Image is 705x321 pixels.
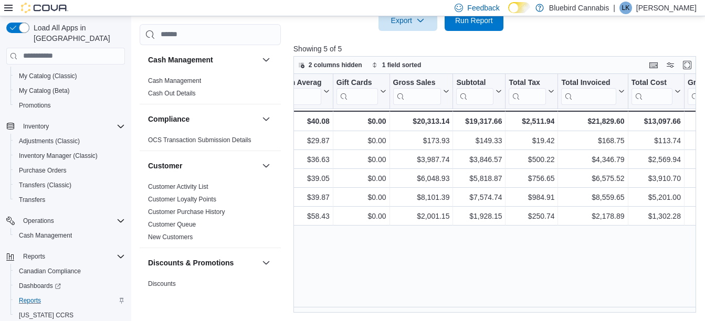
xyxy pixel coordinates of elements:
div: $0.00 [336,191,386,204]
h3: Compliance [148,113,190,124]
p: [PERSON_NAME] [636,2,697,14]
button: 1 field sorted [367,59,426,71]
p: Bluebird Cannabis [549,2,609,14]
div: Cash Management [140,74,281,103]
button: Inventory Manager (Classic) [10,148,129,163]
button: My Catalog (Beta) [10,83,129,98]
span: Inventory Manager (Classic) [19,152,98,160]
a: Transfers [15,194,49,206]
a: New Customers [148,233,193,240]
button: Reports [10,293,129,308]
div: Gift Card Sales [336,78,378,104]
div: $7,574.74 [456,191,502,204]
div: Transaction Average [254,78,321,104]
span: Transfers (Classic) [15,179,125,191]
span: [US_STATE] CCRS [19,311,73,319]
a: My Catalog (Classic) [15,70,81,82]
button: Transfers (Classic) [10,178,129,192]
span: Cash Management [148,76,201,84]
button: Reports [19,250,49,263]
span: Load All Apps in [GEOGRAPHIC_DATA] [29,23,125,44]
button: Gift Cards [336,78,386,104]
button: Total Tax [509,78,554,104]
button: Customer [148,160,258,170]
p: | [613,2,615,14]
span: Discounts [148,279,176,287]
button: My Catalog (Classic) [10,69,129,83]
a: Cash Management [148,77,201,84]
a: Reports [15,294,45,307]
span: Customer Activity List [148,182,208,190]
a: Discounts [148,280,176,287]
div: $756.65 [509,172,554,185]
div: $39.05 [243,172,329,185]
span: Customer Purchase History [148,207,225,216]
span: Cash Management [15,229,125,242]
span: Reports [23,252,45,261]
div: $19,317.66 [456,115,502,127]
div: $5,818.87 [456,172,502,185]
div: $1,302.28 [631,210,680,222]
div: $36.63 [243,153,329,166]
button: Compliance [260,112,272,125]
div: $0.00 [336,210,386,222]
button: Cash Management [10,228,129,243]
span: Inventory [19,120,125,133]
a: Transfers (Classic) [15,179,76,191]
div: Compliance [140,133,281,150]
div: $13,097.66 [631,115,680,127]
span: Dark Mode [508,13,509,14]
button: Discounts & Promotions [260,256,272,269]
a: Dashboards [10,279,129,293]
a: My Catalog (Beta) [15,84,74,97]
a: Promotions [15,99,55,112]
span: Reports [15,294,125,307]
span: Promotions [15,99,125,112]
a: Inventory Manager (Classic) [15,149,102,162]
img: Cova [21,3,68,13]
div: $0.00 [336,134,386,147]
a: OCS Transaction Submission Details [148,136,251,143]
button: Promotions [10,98,129,113]
button: 2 columns hidden [294,59,366,71]
span: Operations [19,215,125,227]
a: Customer Activity List [148,183,208,190]
span: 2 columns hidden [309,61,362,69]
a: Customer Loyalty Points [148,195,216,202]
h3: Discounts & Promotions [148,257,234,267]
div: $8,101.39 [393,191,449,204]
span: New Customers [148,232,193,241]
button: Customer [260,159,272,172]
span: Purchase Orders [15,164,125,177]
div: Gross Sales [393,78,441,88]
div: $29.87 [243,134,329,147]
span: Canadian Compliance [19,267,81,275]
div: Total Invoiced [561,78,616,104]
a: Dashboards [15,280,65,292]
div: $6,575.52 [561,172,624,185]
button: Keyboard shortcuts [647,59,660,71]
span: 1 field sorted [382,61,422,69]
div: Total Cost [631,78,672,88]
span: My Catalog (Classic) [15,70,125,82]
span: My Catalog (Beta) [15,84,125,97]
a: Customer Purchase History [148,208,225,215]
span: OCS Transaction Submission Details [148,135,251,144]
span: Transfers [19,196,45,204]
span: Feedback [467,3,499,13]
button: Canadian Compliance [10,264,129,279]
a: Cash Out Details [148,89,196,97]
button: Export [378,10,437,31]
span: Adjustments (Classic) [19,137,80,145]
button: Reports [2,249,129,264]
span: Reports [19,296,41,305]
div: $0.00 [336,172,386,185]
div: Gross Sales [393,78,441,104]
div: $21,829.60 [561,115,624,127]
div: Subtotal [456,78,493,88]
div: $3,987.74 [393,153,449,166]
button: Total Invoiced [561,78,624,104]
span: My Catalog (Beta) [19,87,70,95]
